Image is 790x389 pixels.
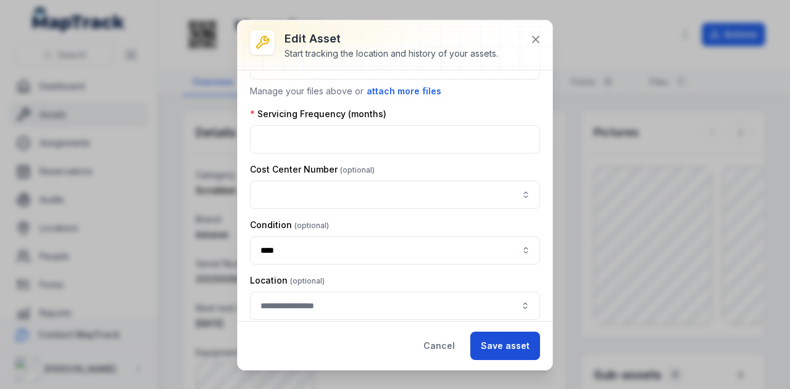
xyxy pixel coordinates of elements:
[250,84,540,98] p: Manage your files above or
[413,332,465,360] button: Cancel
[285,30,498,47] h3: Edit asset
[250,181,540,209] input: asset-edit:cf[8f06fe27-019c-4d72-8252-a440980d0ab1]-label
[366,84,442,98] button: attach more files
[250,274,325,287] label: Location
[470,332,540,360] button: Save asset
[250,219,329,231] label: Condition
[250,163,375,176] label: Cost Center Number
[250,108,386,120] label: Servicing Frequency (months)
[285,47,498,60] div: Start tracking the location and history of your assets.
[250,236,540,264] input: asset-edit:cf[e4e8c5b8-d8d2-4837-80ae-9d5e461ce1f9]-label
